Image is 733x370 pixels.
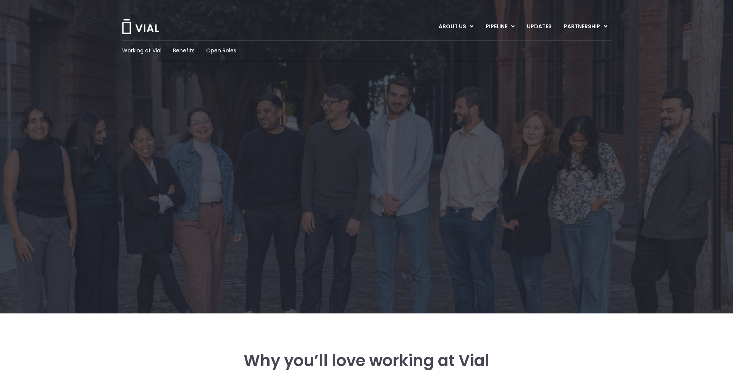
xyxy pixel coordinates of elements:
[173,47,195,55] a: Benefits
[164,352,569,370] h3: Why you’ll love working at Vial
[121,19,160,34] img: Vial Logo
[480,20,520,33] a: PIPELINEMenu Toggle
[558,20,614,33] a: PARTNERSHIPMenu Toggle
[122,47,161,55] a: Working at Vial
[206,47,236,55] a: Open Roles
[433,20,479,33] a: ABOUT USMenu Toggle
[521,20,557,33] a: UPDATES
